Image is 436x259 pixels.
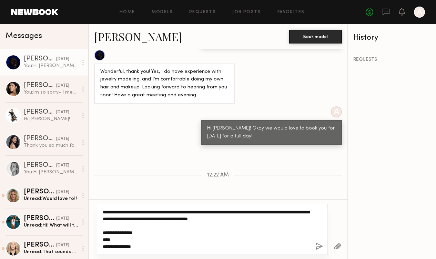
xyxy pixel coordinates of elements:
a: Job Posts [232,10,261,15]
div: [PERSON_NAME] O. [24,162,56,169]
div: [PERSON_NAME] [24,215,56,222]
div: [PERSON_NAME] [24,82,56,89]
div: [DATE] [56,136,69,142]
button: Book model [289,30,342,44]
div: [DATE] [56,56,69,63]
div: [DATE] [56,189,69,195]
div: You: Hi [PERSON_NAME], I’m [PERSON_NAME] with The Fine Jewelry Concierge! We’re shooting in [GEOG... [24,63,78,69]
div: Unread: Hi! What will the time be? [24,222,78,229]
div: [DATE] [56,83,69,89]
a: [PERSON_NAME] [94,29,182,44]
span: Messages [6,32,42,40]
div: REQUESTS [353,57,430,62]
div: [PERSON_NAME] [24,135,56,142]
div: [PERSON_NAME] [24,56,56,63]
span: 12:22 AM [207,172,229,178]
a: Models [152,10,173,15]
a: Favorites [277,10,305,15]
div: [PERSON_NAME] [PERSON_NAME] [24,189,56,195]
div: Unread: That sounds good. Yes, I am available [DATE]! Yes, I comfortable to do my own makeup as w... [24,249,78,255]
div: You: Hi [PERSON_NAME], My name is [PERSON_NAME], and I’m reaching out to check your availability ... [24,169,78,175]
div: [DATE] [56,242,69,249]
a: Book model [289,33,342,39]
a: Requests [189,10,216,15]
div: [DATE] [56,215,69,222]
div: [DATE] [56,109,69,116]
div: [PERSON_NAME] R. [24,242,56,249]
div: Hi [PERSON_NAME]! My rates are $998 half day and $1748 full day (includes usage) My instagram is ... [24,116,78,122]
div: [DATE] [56,162,69,169]
div: [PERSON_NAME] [24,109,56,116]
a: Home [120,10,135,15]
div: Wonderful, thank you! Yes, I do have experience with jewelry modeling, and I’m comfortable doing ... [100,68,229,100]
a: A [414,7,425,18]
div: Unread: Would love to!! [24,195,78,202]
div: Hi [PERSON_NAME]! Okay we would love to book you for [DATE] for a full day! [207,125,336,141]
div: History [353,34,430,42]
div: You: Im so sorry- I meant to send this to you, [PERSON_NAME]!! [24,89,78,96]
div: Thank you so much for an amazing shoot ! I had a wonderful time with you and your lovely family do [24,142,78,149]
